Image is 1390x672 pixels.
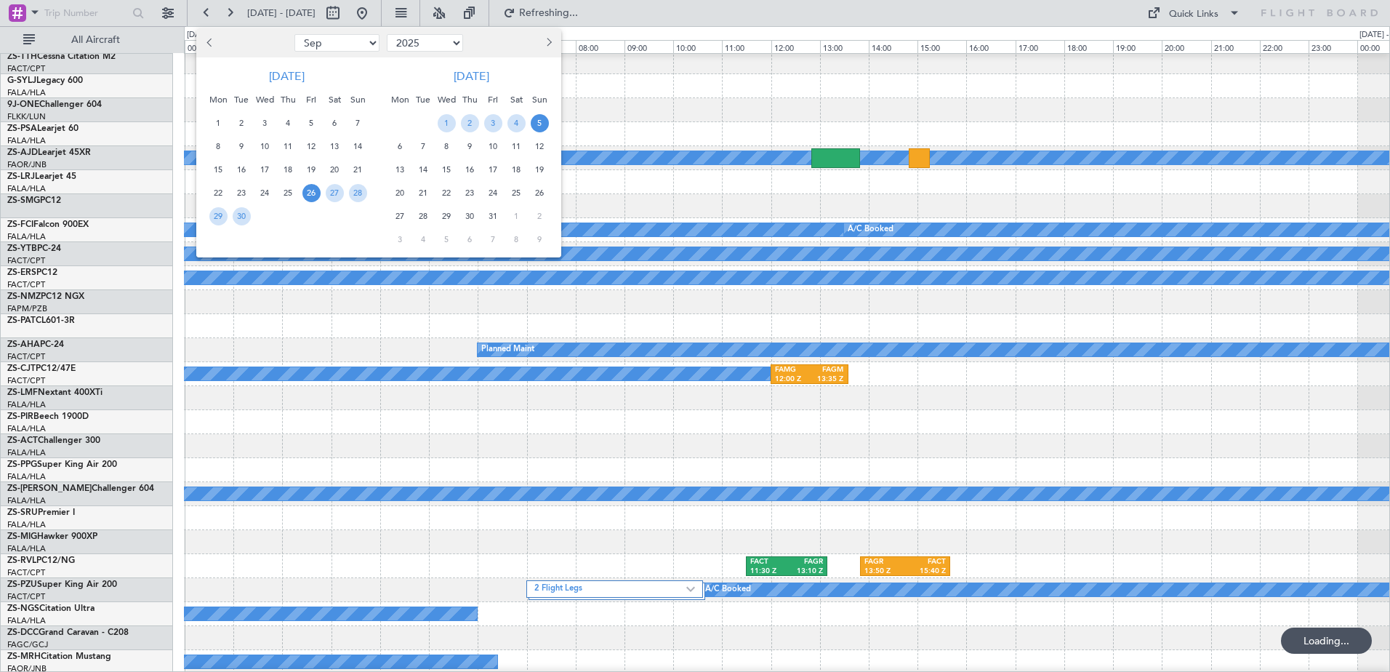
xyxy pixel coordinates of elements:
div: 17-9-2025 [253,158,276,181]
div: FAMG [775,365,809,375]
span: ZS-PPG [7,460,37,469]
a: FALA/HLA [7,447,46,458]
span: ZS-DCC [7,628,39,637]
span: 15 [438,161,456,179]
label: 2 Flight Legs [534,583,687,596]
a: FACT/CPT [7,63,45,74]
div: 00:00 [185,40,233,53]
div: 17-10-2025 [481,158,505,181]
span: 27 [391,207,409,225]
div: 28-10-2025 [411,204,435,228]
span: 13 [391,161,409,179]
span: 23 [461,184,479,202]
div: A/C Booked [848,219,893,241]
span: ZS-[PERSON_NAME] [7,484,92,493]
div: 11:00 [722,40,771,53]
div: 16-9-2025 [230,158,253,181]
span: 24 [484,184,502,202]
div: 21-9-2025 [346,158,369,181]
span: 30 [461,207,479,225]
span: 14 [414,161,433,179]
div: 04:00 [380,40,429,53]
div: 16-10-2025 [458,158,481,181]
div: 29-10-2025 [435,204,458,228]
a: ZS-ACTChallenger 300 [7,436,100,445]
div: 4-9-2025 [276,111,300,135]
div: 7-10-2025 [411,135,435,158]
span: ZS-CJT [7,364,36,373]
a: FACT/CPT [7,375,45,386]
div: 26-10-2025 [528,181,551,204]
span: 17 [256,161,274,179]
a: ZS-YTBPC-24 [7,244,61,253]
div: 23-10-2025 [458,181,481,204]
span: 11 [507,137,526,156]
a: FALA/HLA [7,399,46,410]
span: 15 [209,161,228,179]
span: 9J-ONE [7,100,39,109]
div: FAGM [809,365,843,375]
span: 1 [507,207,526,225]
a: FALA/HLA [7,87,46,98]
span: 6 [391,137,409,156]
span: 30 [233,207,251,225]
div: 5-9-2025 [300,111,323,135]
div: FACT [905,557,946,567]
span: 9 [233,137,251,156]
div: 06:00 [478,40,526,53]
div: 13-9-2025 [323,135,346,158]
div: 4-11-2025 [411,228,435,251]
a: ZS-FCIFalcon 900EX [7,220,89,229]
div: 3-10-2025 [481,111,505,135]
div: 11-10-2025 [505,135,528,158]
div: 9-11-2025 [528,228,551,251]
div: 16:00 [966,40,1015,53]
div: 18:00 [1064,40,1113,53]
div: 11-9-2025 [276,135,300,158]
a: ZS-SMGPC12 [7,196,61,205]
span: ZS-LRJ [7,172,35,181]
span: 12 [302,137,321,156]
div: 4-10-2025 [505,111,528,135]
a: ZS-ERSPC12 [7,268,57,277]
span: 4 [279,114,297,132]
div: 10:00 [673,40,722,53]
div: 28-9-2025 [346,181,369,204]
span: 16 [461,161,479,179]
a: FACT/CPT [7,567,45,578]
button: Refreshing... [497,1,584,25]
div: Fri [481,88,505,111]
div: 23-9-2025 [230,181,253,204]
a: ZS-PATCL601-3R [7,316,75,325]
span: 26 [302,184,321,202]
span: 5 [531,114,549,132]
div: 22:00 [1260,40,1309,53]
span: 3 [484,114,502,132]
a: ZS-DCCGrand Caravan - C208 [7,628,129,637]
span: ZS-ERS [7,268,36,277]
div: 29-9-2025 [206,204,230,228]
span: 22 [209,184,228,202]
span: 4 [414,231,433,249]
span: ZS-NGS [7,604,39,613]
div: 15-9-2025 [206,158,230,181]
div: 12:00 [771,40,820,53]
div: Tue [411,88,435,111]
div: 12-9-2025 [300,135,323,158]
div: 6-11-2025 [458,228,481,251]
div: 18-9-2025 [276,158,300,181]
span: ZS-AJD [7,148,38,157]
div: 2-11-2025 [528,204,551,228]
a: FALA/HLA [7,423,46,434]
span: 19 [531,161,549,179]
a: ZS-MRHCitation Mustang [7,652,111,661]
div: 21:00 [1211,40,1260,53]
div: 02:00 [282,40,331,53]
a: ZS-CJTPC12/47E [7,364,76,373]
span: ZS-FCI [7,220,33,229]
div: 20-9-2025 [323,158,346,181]
span: 25 [507,184,526,202]
span: All Aircraft [38,35,153,45]
a: FALA/HLA [7,231,46,242]
div: 1-11-2025 [505,204,528,228]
